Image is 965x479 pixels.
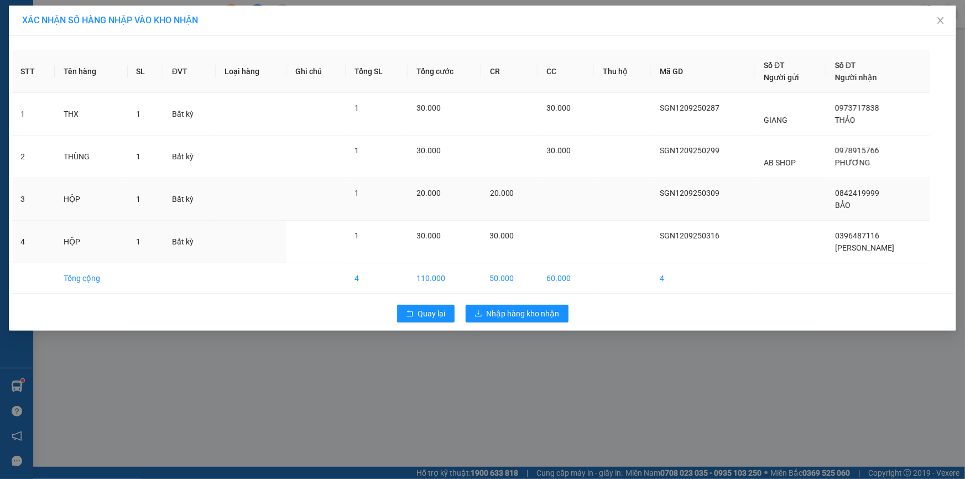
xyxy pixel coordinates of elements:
span: 1 [354,231,359,240]
td: 1 [12,93,55,136]
td: Tổng cộng [55,263,128,294]
span: 0978915766 [835,146,879,155]
span: SGN1209250287 [660,103,719,112]
span: THẢO [835,116,856,124]
td: THÙNG [55,136,128,178]
td: Bất kỳ [163,178,216,221]
td: 50.000 [481,263,538,294]
td: 4 [12,221,55,263]
span: AB SHOP [764,158,796,167]
td: THX [55,93,128,136]
span: 1 [354,146,359,155]
td: 4 [346,263,407,294]
td: 3 [12,178,55,221]
span: 20.000 [416,189,441,197]
span: 0973717838 [835,103,879,112]
th: CR [481,50,538,93]
span: 30.000 [546,146,571,155]
span: close [936,16,945,25]
td: 110.000 [408,263,481,294]
span: 1 [137,152,141,161]
span: Số ĐT [835,61,856,70]
span: 1 [137,237,141,246]
button: rollbackQuay lại [397,305,455,322]
button: Close [925,6,956,37]
span: download [474,310,482,319]
td: Bất kỳ [163,136,216,178]
span: Người nhận [835,73,877,82]
th: STT [12,50,55,93]
span: 30.000 [416,103,441,112]
span: PHƯƠNG [835,158,870,167]
span: BẢO [835,201,851,210]
td: HỘP [55,178,128,221]
th: SL [128,50,163,93]
td: 4 [651,263,755,294]
span: XÁC NHẬN SỐ HÀNG NHẬP VÀO KHO NHẬN [22,15,198,25]
span: 0842419999 [835,189,879,197]
span: Số ĐT [764,61,785,70]
span: 1 [354,189,359,197]
span: Nhập hàng kho nhận [487,308,560,320]
th: Tổng SL [346,50,407,93]
span: [PERSON_NAME] [835,243,894,252]
span: 0396487116 [835,231,879,240]
th: Thu hộ [594,50,651,93]
td: HỘP [55,221,128,263]
th: Ghi chú [286,50,346,93]
span: 1 [354,103,359,112]
td: 60.000 [538,263,594,294]
th: Mã GD [651,50,755,93]
span: 30.000 [416,146,441,155]
td: Bất kỳ [163,93,216,136]
td: Bất kỳ [163,221,216,263]
span: Người gửi [764,73,799,82]
th: ĐVT [163,50,216,93]
th: Tên hàng [55,50,128,93]
span: Quay lại [418,308,446,320]
span: 1 [137,110,141,118]
span: GIANG [764,116,787,124]
th: CC [538,50,594,93]
th: Loại hàng [216,50,286,93]
span: rollback [406,310,414,319]
span: 1 [137,195,141,204]
span: 30.000 [490,231,514,240]
button: downloadNhập hàng kho nhận [466,305,568,322]
span: 30.000 [546,103,571,112]
span: 30.000 [416,231,441,240]
span: SGN1209250309 [660,189,719,197]
span: SGN1209250299 [660,146,719,155]
span: SGN1209250316 [660,231,719,240]
span: 20.000 [490,189,514,197]
td: 2 [12,136,55,178]
th: Tổng cước [408,50,481,93]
